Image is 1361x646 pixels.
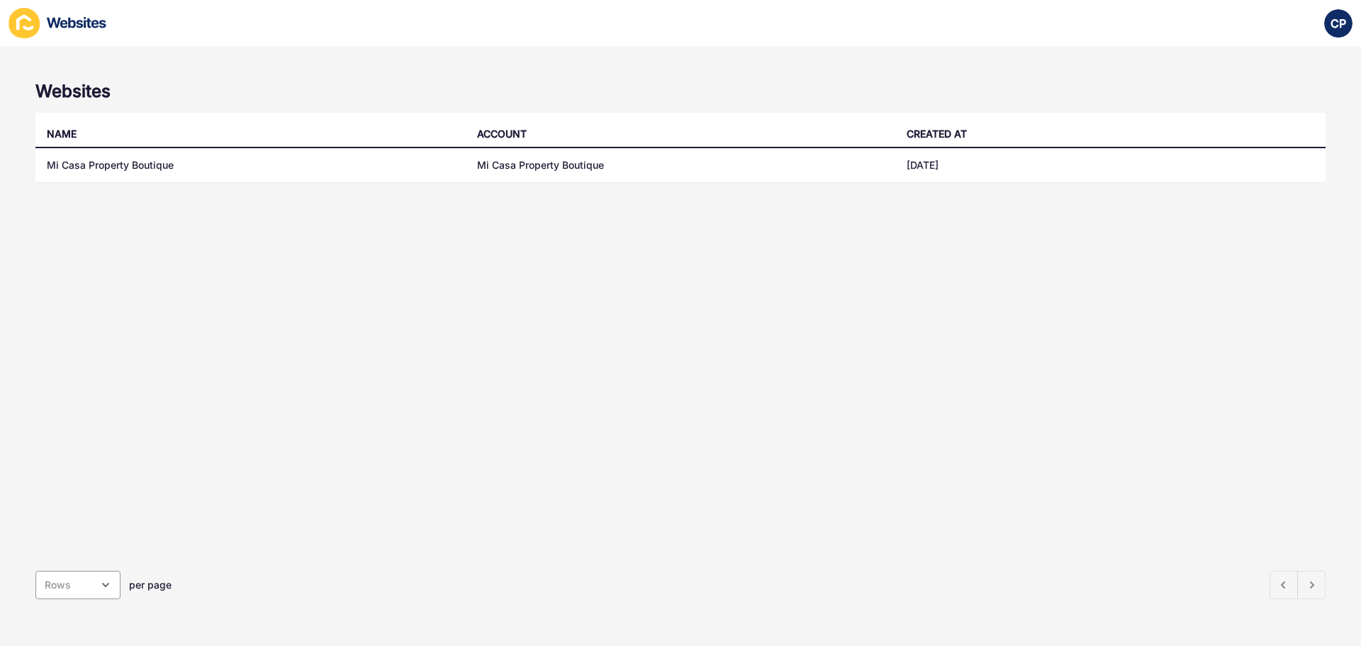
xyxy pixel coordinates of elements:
td: Mi Casa Property Boutique [35,148,466,183]
div: ACCOUNT [477,127,527,141]
td: [DATE] [895,148,1326,183]
div: NAME [47,127,77,141]
td: Mi Casa Property Boutique [466,148,896,183]
span: per page [129,578,172,592]
span: CP [1331,16,1346,30]
div: open menu [35,571,121,599]
div: CREATED AT [907,127,967,141]
h1: Websites [35,82,1326,101]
